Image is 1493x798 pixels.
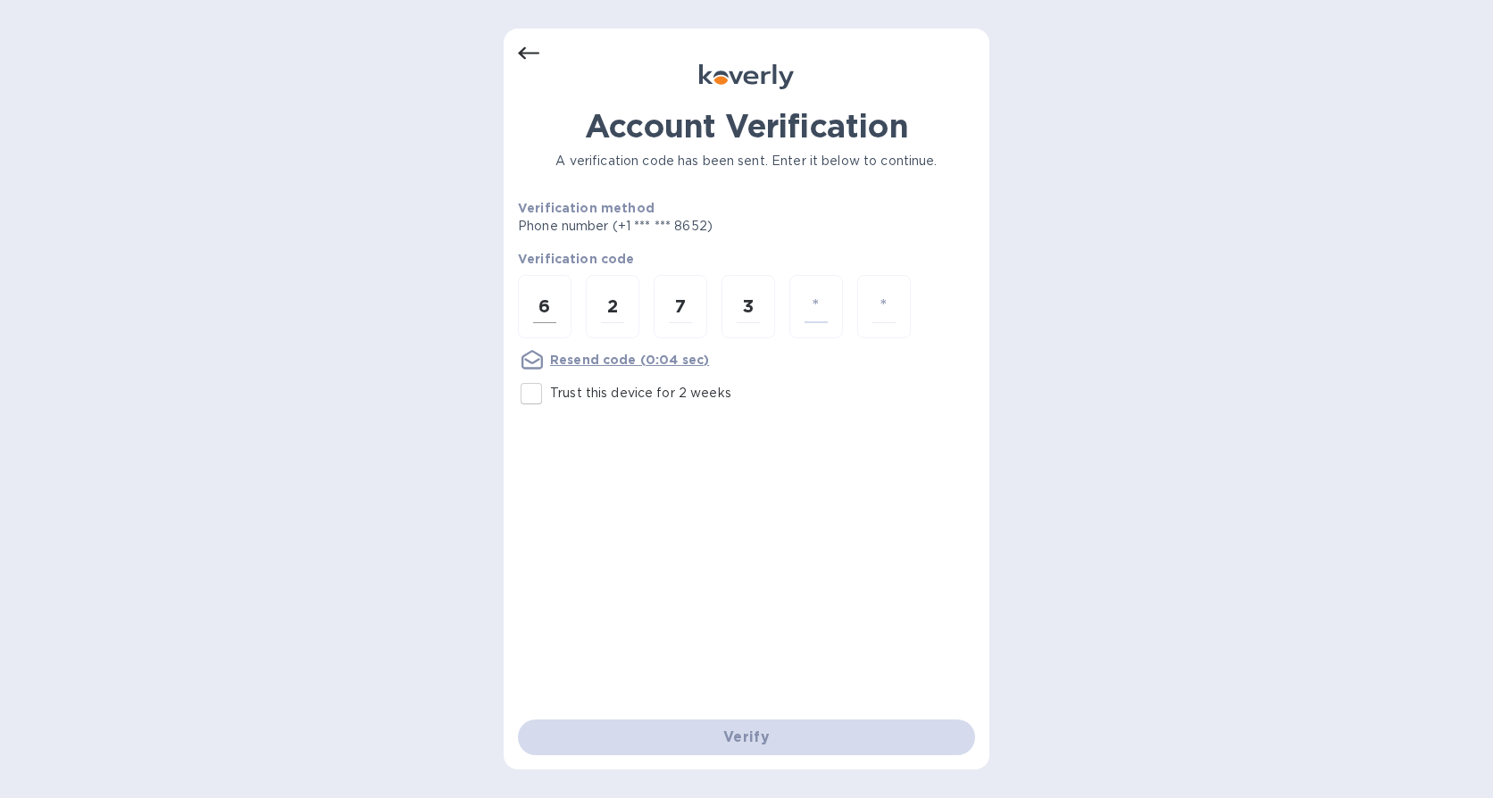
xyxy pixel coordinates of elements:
p: Phone number (+1 *** *** 8652) [518,217,849,236]
p: Verification code [518,250,975,268]
h1: Account Verification [518,107,975,145]
b: Verification method [518,201,655,215]
p: A verification code has been sent. Enter it below to continue. [518,152,975,170]
u: Resend code (0:04 sec) [550,353,709,367]
p: Trust this device for 2 weeks [550,384,731,403]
